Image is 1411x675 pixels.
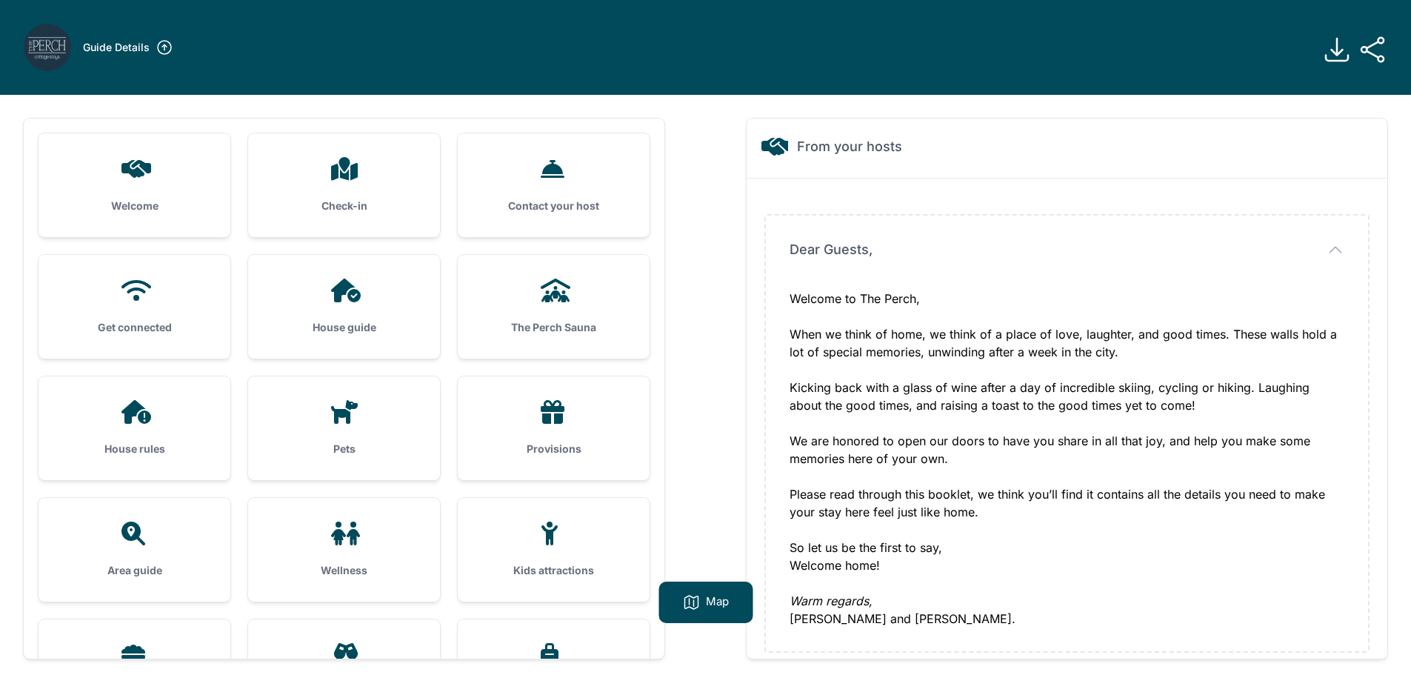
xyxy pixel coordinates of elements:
h3: Wellness [272,563,416,578]
h3: The Perch Sauna [481,320,626,335]
h3: Check-in [272,199,416,213]
em: Warm regards, [790,593,873,608]
button: Dear Guests, [790,239,1344,260]
h3: House rules [62,442,207,456]
a: Wellness [248,498,440,602]
a: Pets [248,376,440,480]
a: Area guide [39,498,230,602]
p: Map [706,593,729,611]
a: Kids attractions [458,498,650,602]
a: Get connected [39,255,230,359]
h3: Kids attractions [481,563,626,578]
a: Welcome [39,133,230,237]
h3: Guide Details [83,40,150,55]
a: House guide [248,255,440,359]
a: House rules [39,376,230,480]
h3: Welcome [62,199,207,213]
h3: Pets [272,442,416,456]
img: lbscve6jyqy4usxktyb5b1icebv1 [24,24,71,71]
a: Guide Details [83,39,173,56]
a: Contact your host [458,133,650,237]
h3: Area guide [62,563,207,578]
a: Provisions [458,376,650,480]
h3: Contact your host [481,199,626,213]
h2: From your hosts [797,136,902,157]
a: Check-in [248,133,440,237]
h3: House guide [272,320,416,335]
h3: Provisions [481,442,626,456]
div: Welcome to The Perch, When we think of home, we think of a place of love, laughter, and good time... [790,290,1344,628]
span: Dear Guests, [790,239,873,260]
a: The Perch Sauna [458,255,650,359]
h3: Get connected [62,320,207,335]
